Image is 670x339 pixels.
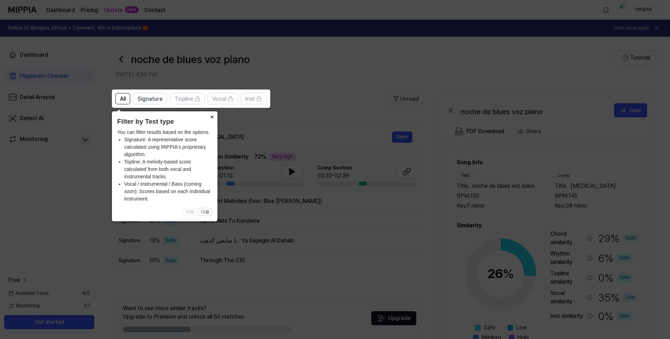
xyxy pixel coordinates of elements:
span: All [120,95,126,103]
li: Topline: A melody-based score calculated from both vocal and instrumental tracks. [124,158,212,180]
span: Signature [138,95,163,103]
button: Vocal [208,93,238,104]
button: Signature [133,93,167,104]
span: Vocal [212,95,226,103]
button: 다음 [198,208,212,216]
li: Vocal / Instrumental / Bass (coming soon): Scores based on each individual instrument. [124,180,212,203]
li: Signature: A representative score calculated using MIPPIA's proprietary algorithm. [124,136,212,158]
header: Filter by Test type [117,117,212,127]
div: You can filter results based on the options. [117,129,212,203]
button: Inst [241,93,266,104]
button: All [115,93,130,104]
button: Close [206,111,217,121]
span: Inst [245,95,255,103]
button: Topline [170,93,205,104]
span: Topline [175,95,193,103]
